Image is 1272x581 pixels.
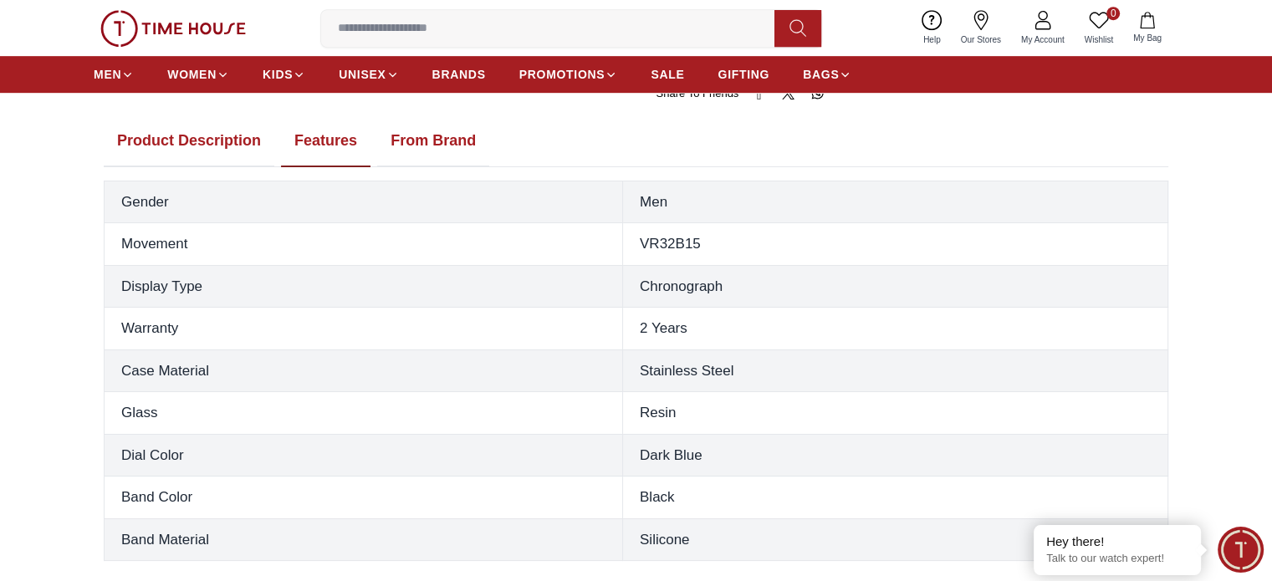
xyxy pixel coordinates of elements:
a: Our Stores [951,7,1011,49]
th: Movement [105,223,623,266]
td: Men [622,181,1167,223]
td: Stainless Steel [622,349,1167,392]
span: BRANDS [432,66,486,83]
span: SALE [651,66,684,83]
a: BRANDS [432,59,486,89]
button: From Brand [377,115,489,167]
a: KIDS [263,59,305,89]
td: Silicone [622,518,1167,561]
span: 0 [1106,7,1120,20]
th: Band Color [105,477,623,519]
td: Black [622,477,1167,519]
th: Warranty [105,308,623,350]
th: Band Material [105,518,623,561]
button: Product Description [104,115,274,167]
td: Dark Blue [622,434,1167,477]
a: PROMOTIONS [519,59,618,89]
span: Wishlist [1078,33,1120,46]
span: UNISEX [339,66,386,83]
a: SALE [651,59,684,89]
span: MEN [94,66,121,83]
td: Chronograph [622,265,1167,308]
a: BAGS [803,59,851,89]
th: Glass [105,392,623,435]
th: Gender [105,181,623,223]
a: 0Wishlist [1075,7,1123,49]
a: MEN [94,59,134,89]
span: My Bag [1126,32,1168,44]
span: Share To Friends [656,85,739,102]
p: Talk to our watch expert! [1046,552,1188,566]
th: Dial Color [105,434,623,477]
th: Display Type [105,265,623,308]
a: UNISEX [339,59,398,89]
span: GIFTING [718,66,769,83]
span: WOMEN [167,66,217,83]
td: Resin [622,392,1167,435]
span: My Account [1014,33,1071,46]
td: 2 Years [622,308,1167,350]
button: Features [281,115,370,167]
th: Case Material [105,349,623,392]
a: WOMEN [167,59,229,89]
a: GIFTING [718,59,769,89]
div: Chat Widget [1218,527,1264,573]
div: Hey there! [1046,533,1188,550]
span: Help [917,33,948,46]
td: VR32B15 [622,223,1167,266]
span: Our Stores [954,33,1008,46]
span: PROMOTIONS [519,66,605,83]
img: ... [100,10,246,47]
a: Help [913,7,951,49]
span: KIDS [263,66,293,83]
button: My Bag [1123,8,1172,48]
span: BAGS [803,66,839,83]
